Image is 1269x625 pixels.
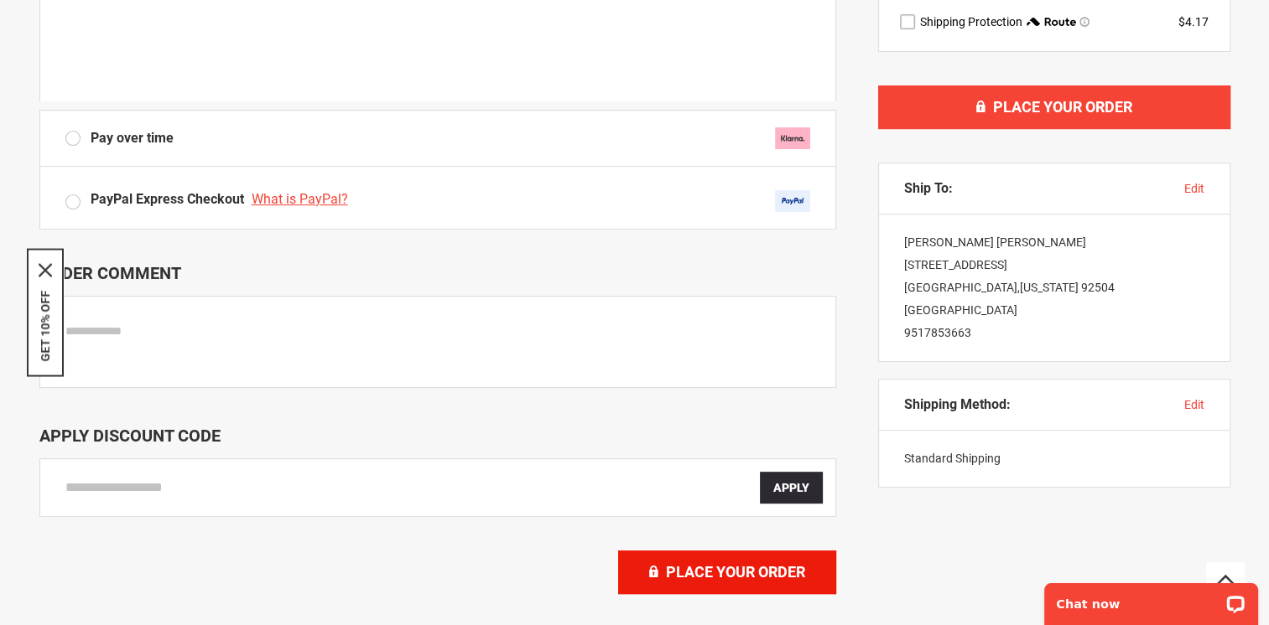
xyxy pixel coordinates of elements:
button: Close [39,264,52,277]
span: Shipping Method: [904,396,1011,413]
iframe: LiveChat chat widget [1033,572,1269,625]
span: Pay over time [91,129,174,148]
span: edit [1184,398,1204,411]
span: Apply [773,481,809,494]
p: Order Comment [39,263,836,283]
span: Shipping Protection [920,15,1022,28]
button: edit [1184,180,1204,197]
span: Place Your Order [666,563,805,581]
span: Ship To: [904,180,953,197]
button: Place Your Order [878,85,1230,129]
button: GET 10% OFF [39,291,52,362]
span: What is PayPal? [252,191,348,207]
svg: close icon [39,264,52,277]
span: Learn more [1079,17,1090,27]
a: 9517853663 [904,326,971,339]
span: Standard Shipping [904,452,1001,465]
div: $4.17 [1178,13,1209,30]
button: Place Your Order [618,550,836,594]
span: Place Your Order [993,98,1132,116]
span: PayPal Express Checkout [91,191,244,207]
span: edit [1184,182,1204,195]
span: Apply Discount Code [39,426,221,446]
button: edit [1184,396,1204,413]
span: [US_STATE] [1020,281,1079,294]
img: Acceptance Mark [775,190,810,212]
button: Apply [760,472,823,504]
div: [PERSON_NAME] [PERSON_NAME] [STREET_ADDRESS] [GEOGRAPHIC_DATA] , 92504 [GEOGRAPHIC_DATA] [879,214,1230,361]
img: klarna.svg [775,127,810,149]
div: route shipping protection selector element [900,13,1209,30]
a: What is PayPal? [252,191,352,207]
